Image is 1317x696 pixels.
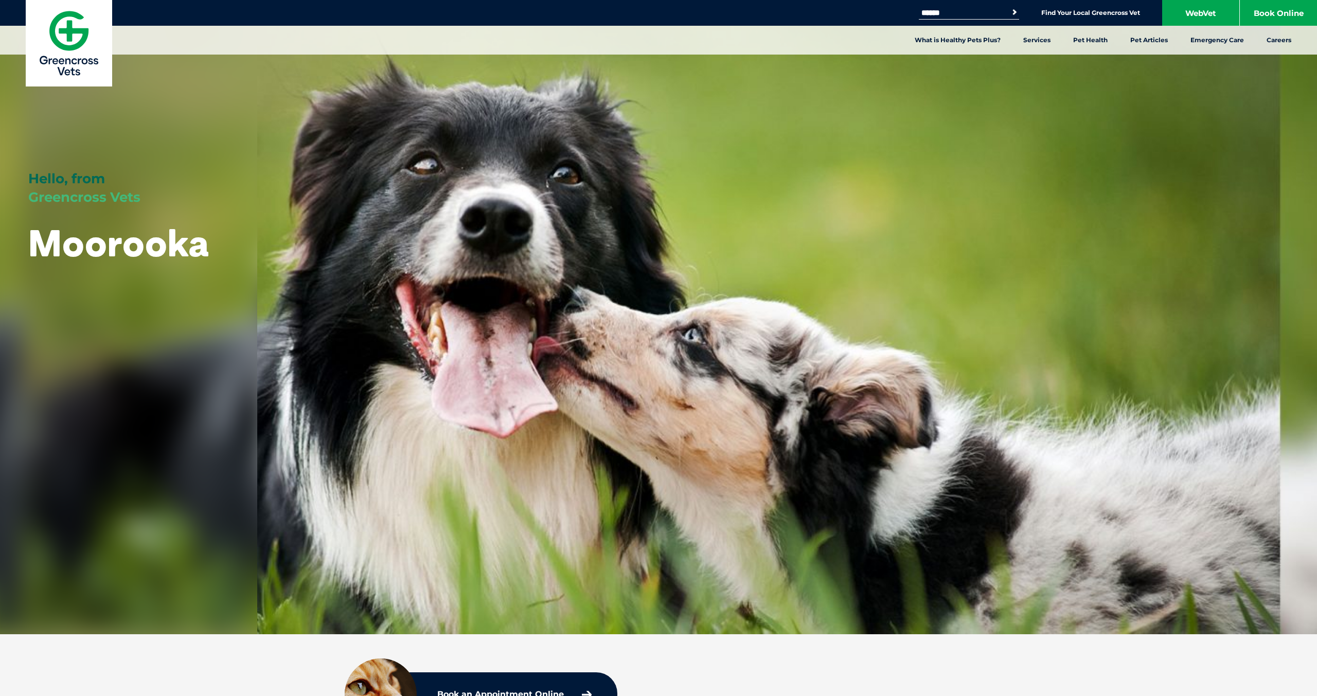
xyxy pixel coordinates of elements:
span: Greencross Vets [28,189,140,205]
a: Pet Articles [1119,26,1179,55]
a: Emergency Care [1179,26,1255,55]
h1: Moorooka [28,222,209,263]
a: Careers [1255,26,1303,55]
span: Hello, from [28,170,105,187]
a: Services [1012,26,1062,55]
a: Find Your Local Greencross Vet [1041,9,1140,17]
a: What is Healthy Pets Plus? [903,26,1012,55]
button: Search [1009,7,1020,18]
a: Pet Health [1062,26,1119,55]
